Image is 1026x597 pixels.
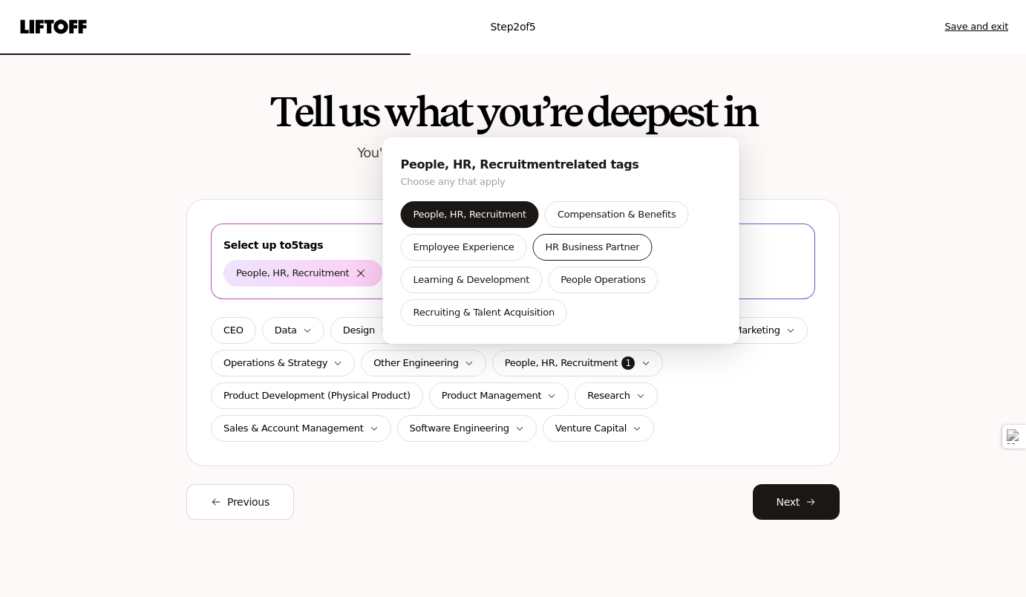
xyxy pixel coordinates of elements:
p: People, HR, Recruitment [414,207,526,222]
p: Employee Experience [414,240,514,255]
p: Choose any that apply [401,174,722,189]
p: Compensation & Benefits [558,207,676,222]
p: Learning & Development [414,273,530,287]
p: HR Business Partner [546,240,640,255]
p: People, HR, Recruitment related tags [401,155,722,174]
p: People Operations [561,273,645,287]
p: Recruiting & Talent Acquisition [414,305,555,320]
